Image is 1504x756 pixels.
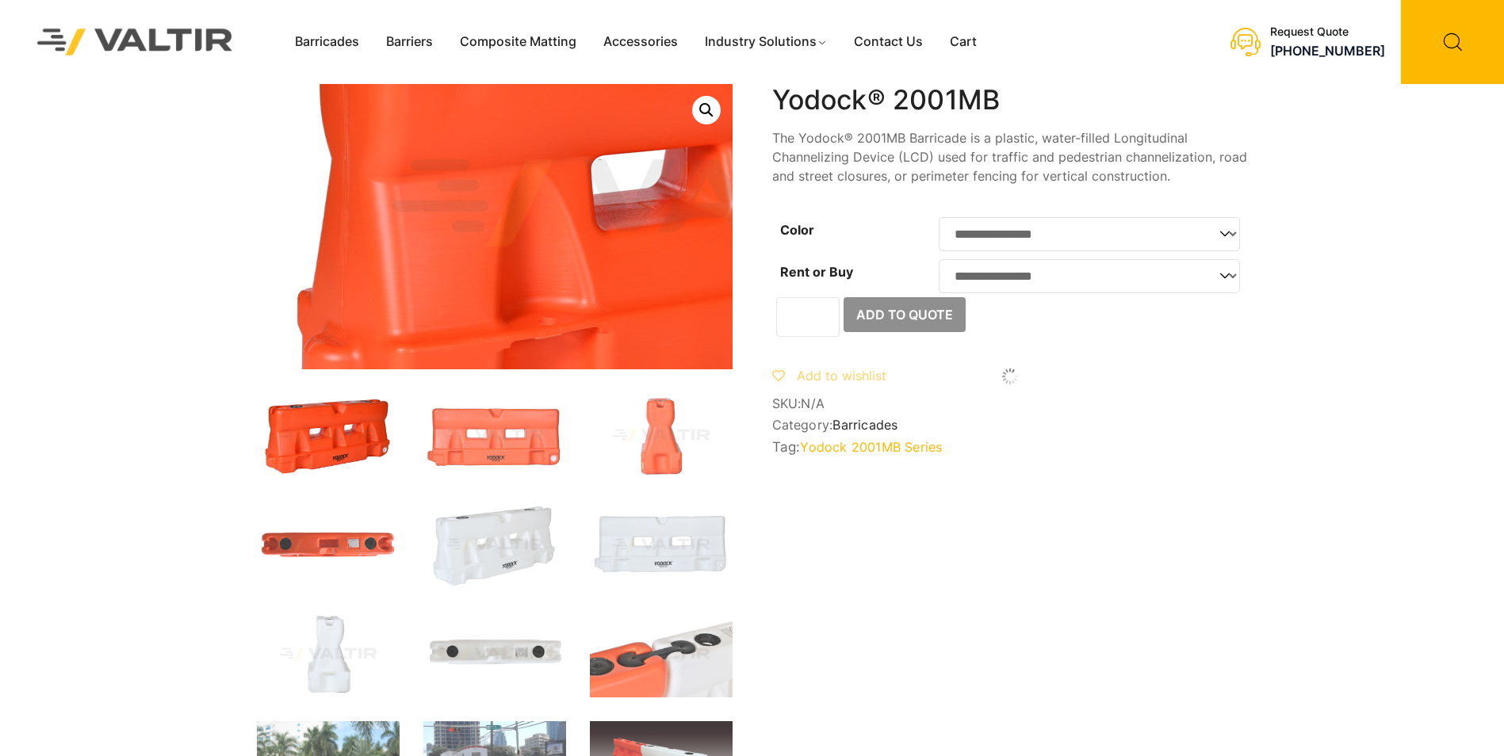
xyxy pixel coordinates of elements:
p: The Yodock® 2001MB Barricade is a plastic, water-filled Longitudinal Channelizing Device (LCD) us... [772,128,1248,185]
a: Accessories [590,30,691,54]
img: 2001MB_Org_Top.jpg [257,502,400,588]
div: Request Quote [1270,25,1385,39]
label: Rent or Buy [780,264,853,280]
a: Contact Us [840,30,936,54]
a: Barricades [281,30,373,54]
a: Barriers [373,30,446,54]
span: Tag: [772,439,1248,455]
img: Valtir Rentals [17,8,254,75]
a: Cart [936,30,990,54]
img: 2001MB_Nat_3Q.jpg [423,502,566,588]
img: 2001MB_Org_Front.jpg [423,393,566,479]
label: Color [780,222,814,238]
a: [PHONE_NUMBER] [1270,43,1385,59]
img: 2001MB_Nat_Side.jpg [257,612,400,697]
a: Barricades [832,417,897,433]
img: 2001MB_Org_3Q.jpg [257,393,400,479]
img: 2001MB_Nat_Top.jpg [423,612,566,697]
img: 2001MB_Xtra2.jpg [590,612,733,697]
img: 2001MB_Org_Side.jpg [590,393,733,479]
a: Yodock 2001MB Series [800,439,942,455]
a: Industry Solutions [691,30,841,54]
h1: Yodock® 2001MB [772,84,1248,116]
a: Composite Matting [446,30,590,54]
span: SKU: [772,396,1248,411]
img: 2001MB_Nat_Front.jpg [590,502,733,588]
input: Product quantity [776,297,840,337]
span: Category: [772,418,1248,433]
button: Add to Quote [844,297,966,332]
span: N/A [801,395,825,411]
